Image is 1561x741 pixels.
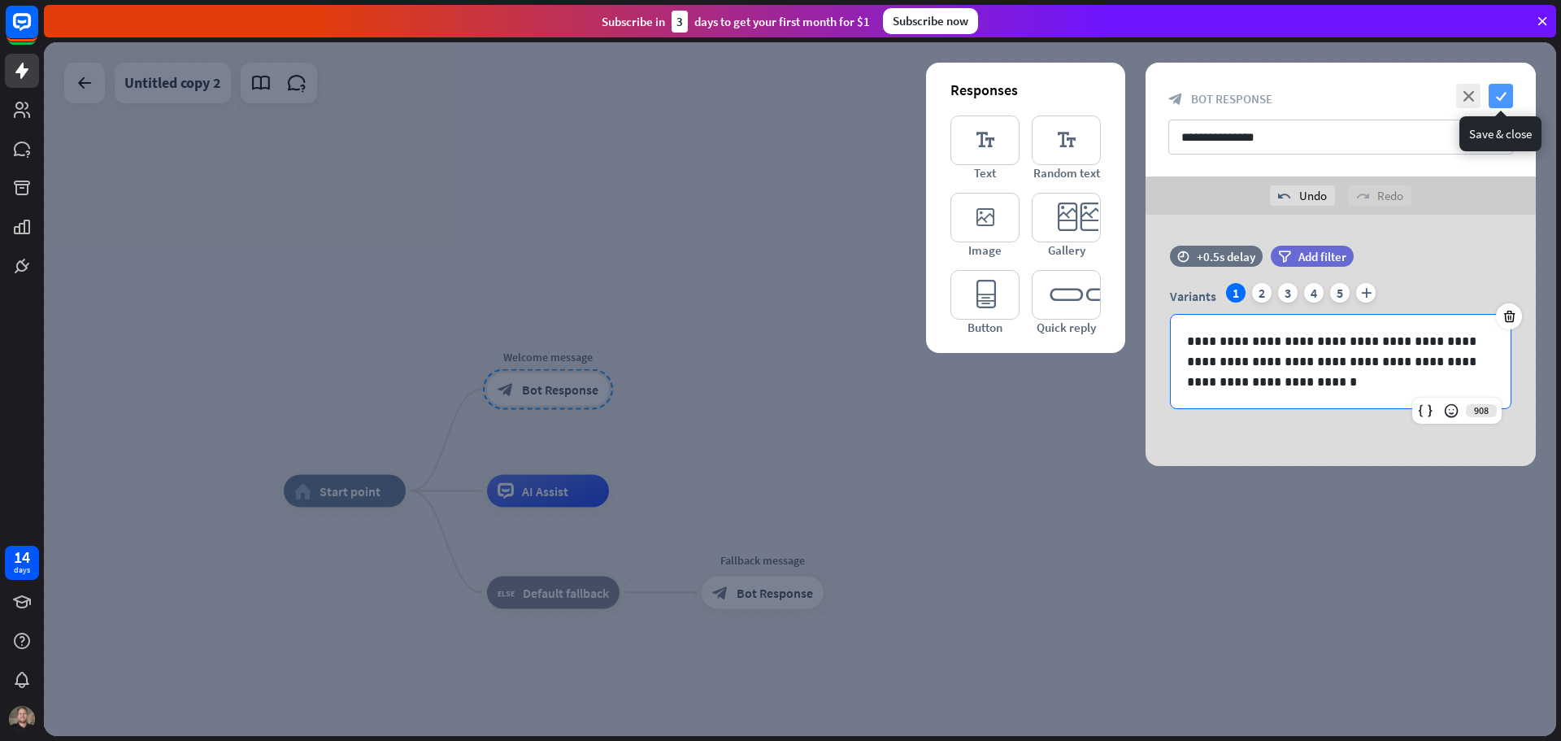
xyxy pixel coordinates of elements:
[1330,283,1350,303] div: 5
[1270,185,1335,206] div: Undo
[1348,185,1411,206] div: Redo
[1356,190,1369,203] i: redo
[1170,288,1216,304] span: Variants
[1252,283,1272,303] div: 2
[1278,283,1298,303] div: 3
[1304,283,1324,303] div: 4
[1191,91,1272,107] span: Bot Response
[1197,249,1255,264] div: +0.5s delay
[1489,84,1513,108] i: check
[1168,92,1183,107] i: block_bot_response
[883,8,978,34] div: Subscribe now
[1278,251,1291,263] i: filter
[14,550,30,564] div: 14
[602,11,870,33] div: Subscribe in days to get your first month for $1
[672,11,688,33] div: 3
[14,564,30,576] div: days
[1278,190,1291,203] i: undo
[1226,283,1246,303] div: 1
[1177,251,1189,262] i: time
[1456,84,1481,108] i: close
[1298,249,1346,264] span: Add filter
[1356,283,1376,303] i: plus
[13,7,62,55] button: Open LiveChat chat widget
[5,546,39,580] a: 14 days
